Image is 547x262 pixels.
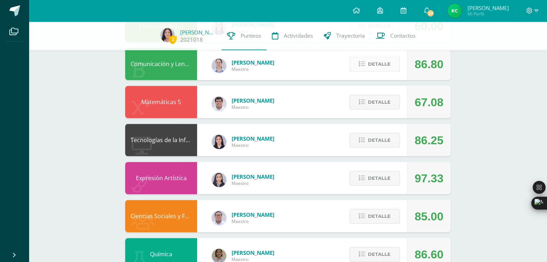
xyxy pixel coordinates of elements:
[232,173,274,180] span: [PERSON_NAME]
[368,172,391,185] span: Detalle
[350,209,400,224] button: Detalle
[160,28,175,42] img: 6be5a4e3db0b8a49161eb5c2d5f83f91.png
[212,97,226,111] img: 01ec045deed16b978cfcd964fb0d0c55.png
[232,211,274,218] span: [PERSON_NAME]
[336,32,365,39] span: Trayectoria
[212,211,226,225] img: 5778bd7e28cf89dedf9ffa8080fc1cd8.png
[232,218,274,224] span: Maestro
[232,135,274,142] span: [PERSON_NAME]
[415,86,443,118] div: 67.08
[368,95,391,109] span: Detalle
[390,32,415,39] span: Contactos
[415,200,443,233] div: 85.00
[232,66,274,72] span: Maestro
[125,200,197,232] div: Ciencias Sociales y Formación Ciudadana 5
[266,22,318,50] a: Actividades
[427,9,434,17] span: 33
[318,22,370,50] a: Trayectoria
[350,95,400,109] button: Detalle
[232,180,274,186] span: Maestro
[368,210,391,223] span: Detalle
[212,59,226,73] img: daba15fc5312cea3888e84612827f950.png
[284,32,313,39] span: Actividades
[368,134,391,147] span: Detalle
[222,22,266,50] a: Punteos
[350,171,400,186] button: Detalle
[447,4,462,18] img: 1cb5b66a2bdc2107615d7c65ab6563a9.png
[180,29,216,36] a: [PERSON_NAME]
[415,124,443,156] div: 86.25
[368,248,391,261] span: Detalle
[467,4,509,11] span: [PERSON_NAME]
[241,32,261,39] span: Punteos
[125,124,197,156] div: Tecnologías de la Información y la Comunicación 5
[125,48,197,80] div: Comunicación y Lenguaje L3 (Inglés) 5
[350,57,400,71] button: Detalle
[232,59,274,66] span: [PERSON_NAME]
[467,11,509,17] span: Mi Perfil
[169,35,177,44] span: 2
[232,104,274,110] span: Maestro
[232,249,274,256] span: [PERSON_NAME]
[232,142,274,148] span: Maestro
[125,86,197,118] div: Matemáticas 5
[370,22,421,50] a: Contactos
[368,57,391,71] span: Detalle
[415,48,443,80] div: 86.80
[180,36,203,43] a: 2021018
[350,133,400,148] button: Detalle
[415,162,443,195] div: 97.33
[212,173,226,187] img: 35694fb3d471466e11a043d39e0d13e5.png
[232,97,274,104] span: [PERSON_NAME]
[212,135,226,149] img: dbcf09110664cdb6f63fe058abfafc14.png
[350,247,400,262] button: Detalle
[125,162,197,194] div: Expresión Artística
